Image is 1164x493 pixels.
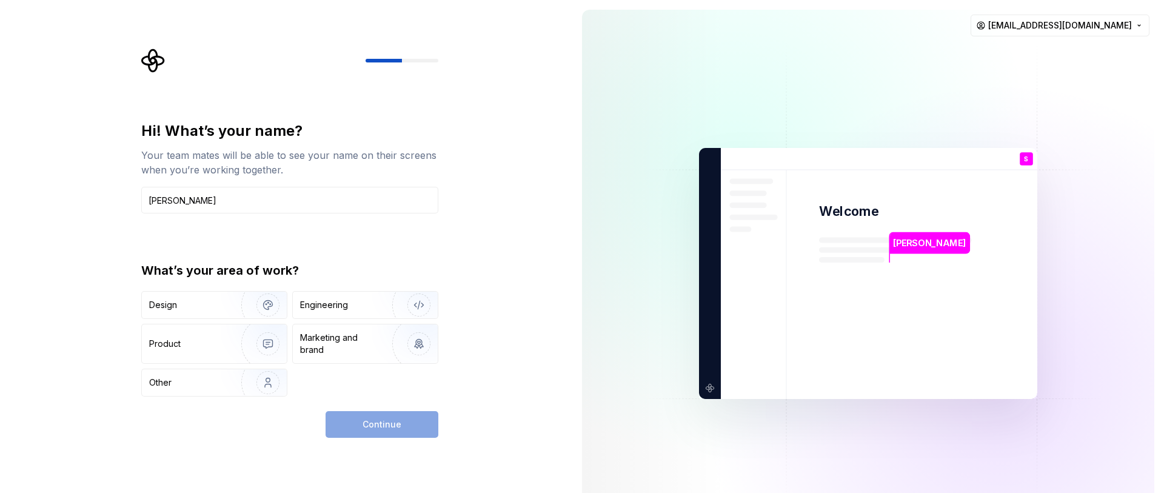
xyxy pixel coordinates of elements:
div: Hi! What’s your name? [141,121,438,141]
div: What’s your area of work? [141,262,438,279]
div: Your team mates will be able to see your name on their screens when you’re working together. [141,148,438,177]
div: Design [149,299,177,311]
div: Engineering [300,299,348,311]
p: Welcome [819,203,878,220]
div: Marketing and brand [300,332,382,356]
input: Han Solo [141,187,438,213]
button: [EMAIL_ADDRESS][DOMAIN_NAME] [971,15,1149,36]
p: S [1024,156,1028,163]
svg: Supernova Logo [141,49,166,73]
span: [EMAIL_ADDRESS][DOMAIN_NAME] [988,19,1132,32]
div: Product [149,338,181,350]
div: Other [149,377,172,389]
p: [PERSON_NAME] [893,236,966,250]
